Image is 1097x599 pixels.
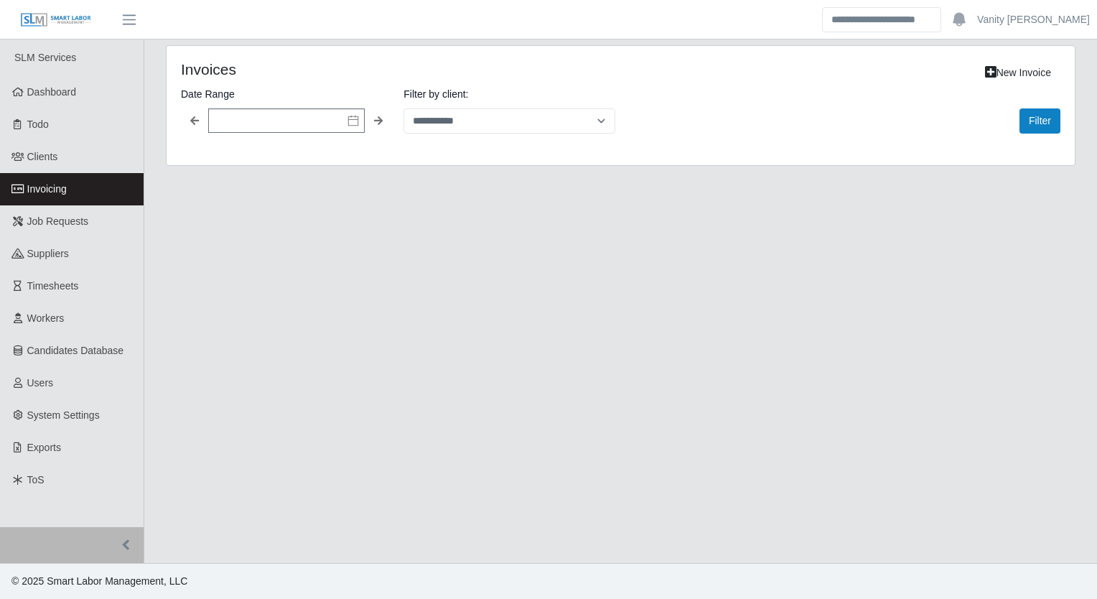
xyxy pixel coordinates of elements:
[14,52,76,63] span: SLM Services
[27,86,77,98] span: Dashboard
[20,12,92,28] img: SLM Logo
[27,119,49,130] span: Todo
[1019,108,1060,134] button: Filter
[181,60,535,78] h4: Invoices
[27,442,61,453] span: Exports
[27,345,124,356] span: Candidates Database
[181,85,392,103] label: Date Range
[977,12,1090,27] a: Vanity [PERSON_NAME]
[11,575,187,587] span: © 2025 Smart Labor Management, LLC
[27,215,89,227] span: Job Requests
[27,183,67,195] span: Invoicing
[27,377,54,389] span: Users
[27,312,65,324] span: Workers
[976,60,1060,85] a: New Invoice
[27,409,100,421] span: System Settings
[822,7,941,32] input: Search
[27,248,69,259] span: Suppliers
[403,85,615,103] label: Filter by client:
[27,280,79,292] span: Timesheets
[27,151,58,162] span: Clients
[27,474,45,486] span: ToS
